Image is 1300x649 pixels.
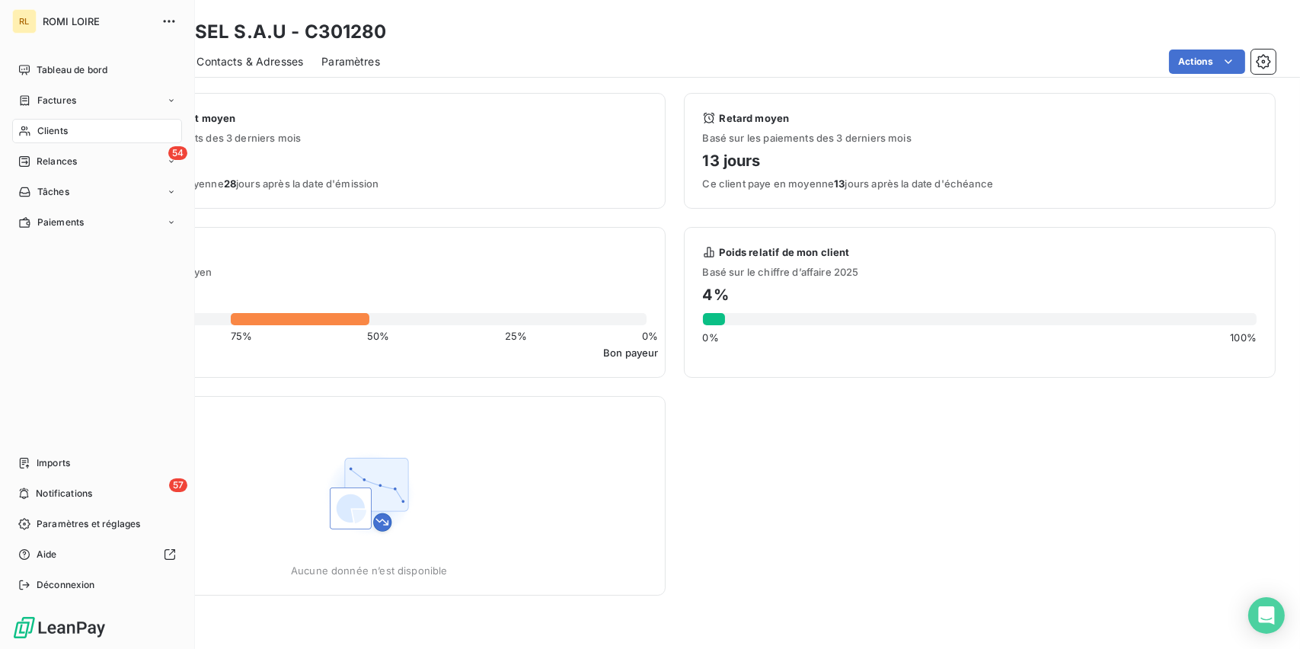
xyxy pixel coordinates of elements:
span: 57 [169,478,187,492]
span: Basé sur le chiffre d’affaire 2025 [703,266,1257,278]
button: Actions [1169,50,1245,74]
span: Aucune donnée n’est disponible [291,564,448,577]
span: Aide [37,548,57,561]
span: Factures [37,94,76,107]
h4: 13 jours [703,149,1257,173]
span: Ce client paye en moyenne jours après la date d'échéance [703,177,1257,190]
span: Ce client paye en moyenne jours après la date d'émission [92,177,647,190]
span: Imports [37,456,70,470]
span: Tâches [37,185,69,199]
span: Tableau de bord [37,63,107,77]
span: 25 % [505,330,527,342]
span: Paiements [37,216,84,229]
span: Basé sur les paiements des 3 derniers mois [92,132,647,144]
img: Empty state [321,446,418,543]
span: Contacts & Adresses [196,54,303,69]
div: RL [12,9,37,34]
span: Bon payeur [603,347,659,359]
span: 0 % [703,331,719,344]
span: 75 % [231,330,252,342]
div: Open Intercom Messenger [1248,597,1285,634]
h3: ALUMISEL S.A.U - C301280 [134,18,387,46]
span: 28 [224,177,236,190]
span: 100 % [1230,331,1257,344]
span: 54 [168,146,187,160]
span: Déconnexion [37,578,95,592]
h4: 28 jours [92,149,647,173]
span: Paramètres et réglages [37,517,140,531]
span: Clients [37,124,68,138]
span: Basé sur les paiements des 3 derniers mois [703,132,1257,144]
span: Paramètres [321,54,380,69]
h4: 4 % [703,283,1257,307]
span: Retard moyen [720,112,790,124]
span: 0 % [642,330,658,342]
span: Poids relatif de mon client [720,246,850,258]
span: 13 [834,177,845,190]
span: 50 % [367,330,389,342]
img: Logo LeanPay [12,615,107,640]
a: Aide [12,542,182,567]
span: ROMI LOIRE [43,15,152,27]
span: Notifications [36,487,92,500]
span: Basé sur le retard moyen [74,266,665,278]
span: Relances [37,155,77,168]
